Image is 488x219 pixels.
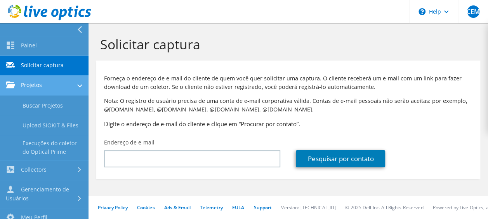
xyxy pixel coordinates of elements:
[419,8,425,15] svg: \n
[467,5,479,18] span: CEM
[104,120,472,128] h3: Digite o endereço de e-mail do cliente e clique em “Procurar por contato”.
[164,204,191,211] a: Ads & Email
[98,204,128,211] a: Privacy Policy
[296,150,385,167] a: Pesquisar por contato
[232,204,244,211] a: EULA
[281,204,336,211] li: Version: [TECHNICAL_ID]
[100,36,472,52] h1: Solicitar captura
[104,139,155,146] label: Endereço de e-mail
[254,204,272,211] a: Support
[104,74,472,91] p: Forneça o endereço de e-mail do cliente de quem você quer solicitar uma captura. O cliente recebe...
[345,204,423,211] li: © 2025 Dell Inc. All Rights Reserved
[104,97,472,114] p: Nota: O registro de usuário precisa de uma conta de e-mail corporativa válida. Contas de e-mail p...
[200,204,223,211] a: Telemetry
[137,204,155,211] a: Cookies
